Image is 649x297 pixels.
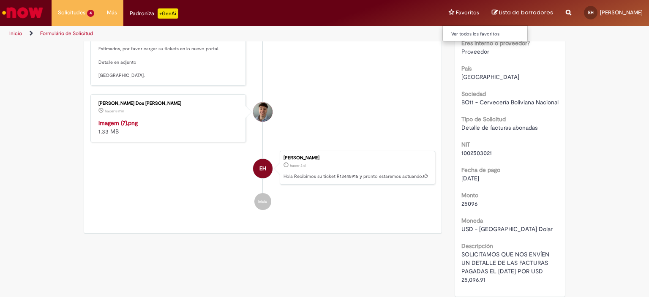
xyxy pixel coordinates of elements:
[461,39,530,47] b: Eres interno o proveedor?
[87,10,94,17] span: 4
[442,25,528,41] ul: Favoritos
[284,155,431,161] div: [PERSON_NAME]
[461,124,537,131] span: Detalle de facturas abonadas
[105,109,124,114] span: hacer 8 min
[600,9,643,16] span: [PERSON_NAME]
[461,242,493,250] b: Descripción
[253,102,273,122] div: Pedro Henrique Dos Santos
[284,173,431,180] p: Hola Recibimos su ticket R13445915 y pronto estaremos actuando.
[461,191,478,199] b: Monto
[443,30,536,39] a: Ver todos los favoritos
[461,225,553,233] span: USD - [GEOGRAPHIC_DATA] Dolar
[461,251,551,283] span: SOLICITAMOS QUE NOS ENVÍEN UN DETALLE DE LAS FACTURAS PAGADAS EL [DATE] POR USD 25,096.91
[461,65,472,72] b: País
[461,73,519,81] span: [GEOGRAPHIC_DATA]
[461,115,506,123] b: Tipo de Solicitud
[98,119,138,127] a: imagem (7).png
[461,174,479,182] span: [DATE]
[461,48,489,55] span: Proveedor
[107,8,117,17] span: Más
[461,90,486,98] b: Sociedad
[6,26,426,41] ul: Rutas de acceso a la página
[9,30,22,37] a: Inicio
[40,30,93,37] a: Formulário de Solicitud
[290,163,305,168] time: 25/08/2025 16:44:19
[1,4,44,21] img: ServiceNow
[58,8,85,17] span: Solicitudes
[461,98,559,106] span: BO11 - Cervecería Boliviana Nacional
[98,119,239,136] div: 1.33 MB
[130,8,178,19] div: Padroniza
[461,166,500,174] b: Fecha de pago
[105,109,124,114] time: 28/08/2025 10:48:02
[90,151,435,185] li: Edwin Huanca
[158,8,178,19] p: +GenAi
[98,33,239,79] p: Estimados, por favor cargar su tickets en lo nuevo portal. Detalle en adjunto [GEOGRAPHIC_DATA].
[456,8,479,17] span: Favoritos
[492,9,553,17] a: Lista de borradores
[290,163,305,168] span: hacer 3 d
[461,200,478,207] span: 25096
[461,141,470,148] b: NIT
[588,10,594,15] span: EH
[499,8,553,16] span: Lista de borradores
[461,149,492,157] span: 1002503021
[253,159,273,178] div: Edwin Huanca
[98,101,239,106] div: [PERSON_NAME] Dos [PERSON_NAME]
[259,158,266,179] span: EH
[461,217,483,224] b: Moneda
